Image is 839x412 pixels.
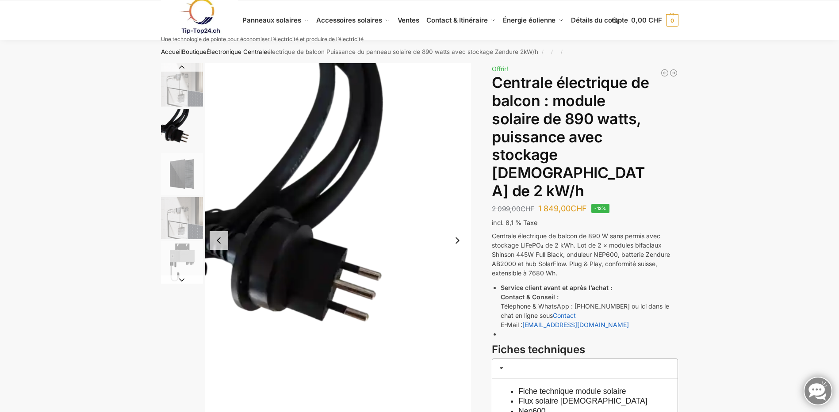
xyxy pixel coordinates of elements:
[522,321,629,328] a: [EMAIL_ADDRESS][DOMAIN_NAME]
[503,16,556,24] span: Énergie éolienne
[499,0,567,40] a: Énergie éolienne
[159,240,203,284] li: 5 / 5
[210,231,228,250] button: Diapositive précédente
[571,16,628,24] span: Détails du compte
[398,16,419,24] span: Ventes
[538,49,548,56] span: /
[501,284,612,291] strong: Service client avant et après l’achat :
[492,74,678,200] h1: Centrale électrique de balcon : module solaire de 890 watts, puissance avec stockage [DEMOGRAPHIC...
[666,14,678,27] span: 0
[492,342,678,358] h3: Fiches techniques
[159,152,203,196] li: 3 / 5
[492,231,678,278] p: Centrale électrique de balcon de 890 W sans permis avec stockage LiFePO₄ de 2 kWh. Lot de 2 × mod...
[161,109,203,151] img: Anschlusskabel-3meter_schweizer-stecker
[161,153,203,195] img: Maysun
[159,196,203,240] li: 4 / 5
[182,48,207,55] a: Boutique
[159,107,203,152] li: 2 / 5
[553,312,576,319] a: Contact
[557,49,566,56] span: /
[492,205,534,213] bdi: 2 099,00 CHF
[161,48,538,55] font: électrique de balcon Puissance du panneau solaire de 890 watts avec stockage Zendure 2kW/h
[394,0,423,40] a: Ventes
[448,231,467,250] button: Diapositive suivante
[492,65,508,72] span: Offrir!
[631,7,678,34] a: 0,00 CHF 0
[501,283,678,329] li: Téléphone & WhatsApp : [PHONE_NUMBER] ou ici dans le chat en ligne sous E-Mail :
[426,16,487,24] span: Contact & Itinéraire
[161,37,364,42] p: Une technologie de pointe pour économiser l’électricité et produire de l’électricité
[591,204,609,213] span: -12%
[161,241,203,283] img: nep-microwechselrichter-600w
[161,48,182,55] a: Accueil
[518,387,626,396] a: Fiche technique module solaire
[631,16,662,24] span: 0,00 CHF
[567,0,632,40] a: Détails du compte
[161,63,203,107] img: Zendure-solar-flow-Batteriespeicher für Balkonkraftwerke
[423,0,499,40] a: Contact & Itinéraire
[660,69,669,77] a: Centrale solaire de 890/600 watts + stockage de batterie de 2,7 KW Aucun permis
[501,293,559,301] strong: Contact & Conseil :
[492,219,537,226] span: incl. 8,1 % Taxe
[538,204,587,213] bdi: 1 849,00 CHF
[161,63,203,72] button: Diapositive précédente
[159,63,203,107] li: 1 / 5
[669,69,678,77] a: Centrale électrique de balcon : module solaire de 890 watts, puissance avec stockage Zendure de 1...
[207,48,267,55] a: Électronique Centrale
[548,49,557,56] span: /
[518,397,647,405] a: Flux solaire [DEMOGRAPHIC_DATA]
[161,275,203,284] button: Diapositive suivante
[161,197,203,239] img: Zendure-solar-flow-Batteriespeicher für Balkonkraftwerke
[145,40,694,63] nav: Fil d’Ariane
